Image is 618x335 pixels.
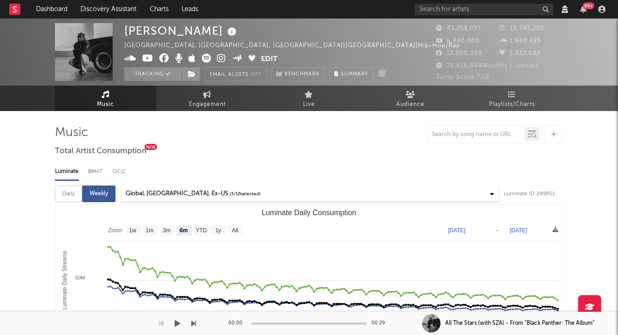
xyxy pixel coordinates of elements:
[75,275,85,280] text: 50M
[215,228,221,234] text: 1y
[415,4,553,15] input: Search for artists
[55,86,157,111] a: Music
[272,67,325,81] a: Benchmark
[397,99,425,110] span: Audience
[88,164,103,180] div: BMAT
[251,72,262,77] em: Off
[436,63,539,69] span: 78,416,864 Monthly Listeners
[262,209,357,217] text: Luminate Daily Consumption
[145,144,157,150] div: New
[55,164,79,180] div: Luminate
[436,50,482,56] span: 13,000,000
[55,186,82,202] div: Daily
[285,69,320,80] span: Benchmark
[261,54,278,65] button: Edit
[189,99,226,110] span: Engagement
[258,86,360,111] a: Live
[157,86,258,111] a: Engagement
[500,38,541,44] span: 1,648,423
[583,2,594,9] div: 99 +
[371,318,390,329] div: 00:29
[82,186,115,202] div: Weekly
[436,25,481,31] span: 43,259,091
[427,131,525,138] input: Search by song name or URL
[228,318,247,329] div: 00:00
[113,164,125,180] div: OCC
[500,50,541,56] span: 5,832,608
[448,227,466,234] text: [DATE]
[494,227,500,234] text: →
[205,67,267,81] button: Email AlertsOff
[461,86,563,111] a: Playlists/Charts
[580,6,587,13] button: 99+
[124,67,182,81] button: Tracking
[500,25,545,31] span: 19,545,258
[436,74,490,80] span: Jump Score: 72.6
[490,99,535,110] span: Playlists/Charts
[196,228,207,234] text: YTD
[230,188,261,199] span: ( 3 / 10 selected)
[504,188,563,199] div: Luminate ID: 299651
[445,319,594,328] div: All The Stars (with SZA) - From "Black Panther: The Album"
[341,72,368,77] span: Summary
[436,38,479,44] span: 6,880,000
[303,99,315,110] span: Live
[108,228,122,234] text: Zoom
[61,251,68,310] text: Luminate Daily Streams
[360,86,461,111] a: Audience
[129,228,137,234] text: 1w
[55,146,146,157] span: Total Artist Consumption
[124,23,239,38] div: [PERSON_NAME]
[146,228,154,234] text: 1m
[329,67,373,81] button: Summary
[124,40,482,51] div: [GEOGRAPHIC_DATA], [GEOGRAPHIC_DATA], [GEOGRAPHIC_DATA] | [GEOGRAPHIC_DATA] | Hip-Hop/Rap
[163,228,171,234] text: 3m
[232,228,238,234] text: All
[510,227,527,234] text: [DATE]
[180,228,188,234] text: 6m
[97,99,115,110] span: Music
[126,188,228,199] div: Global, [GEOGRAPHIC_DATA], Ex-US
